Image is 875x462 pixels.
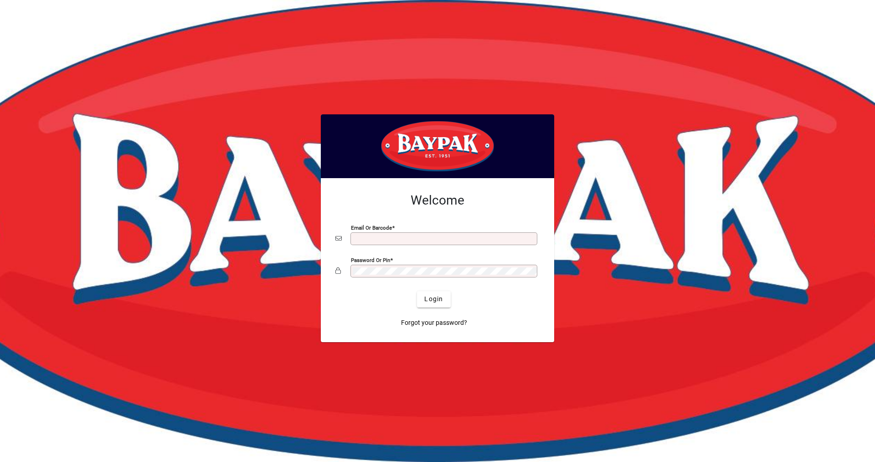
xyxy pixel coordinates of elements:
[335,193,540,208] h2: Welcome
[401,318,467,328] span: Forgot your password?
[397,315,471,331] a: Forgot your password?
[351,224,392,231] mat-label: Email or Barcode
[424,294,443,304] span: Login
[417,291,450,308] button: Login
[351,257,390,263] mat-label: Password or Pin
